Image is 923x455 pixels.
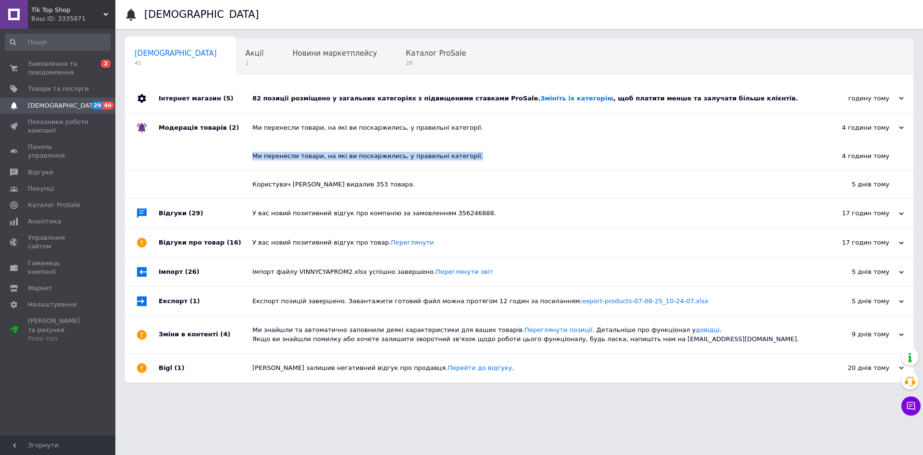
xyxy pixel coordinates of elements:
[91,101,102,110] span: 29
[101,60,111,68] span: 2
[391,239,434,246] a: Переглянути
[808,268,904,276] div: 5 днів тому
[159,354,252,382] div: Bigl
[524,326,592,333] a: Переглянути позиції
[159,113,252,142] div: Модерація товарів
[28,259,89,276] span: Гаманець компанії
[793,142,913,170] div: 4 години тому
[540,95,613,102] a: Змініть їх категорію
[159,199,252,228] div: Відгуки
[292,49,377,58] span: Новини маркетплейсу
[808,123,904,132] div: 4 години тому
[28,60,89,77] span: Замовлення та повідомлення
[223,95,233,102] span: (5)
[808,209,904,218] div: 17 годин тому
[189,209,203,217] span: (29)
[28,300,77,309] span: Налаштування
[220,331,230,338] span: (4)
[252,123,808,132] div: Ми перенесли товари, на які ви поскаржились, у правильні категорії.
[406,49,466,58] span: Каталог ProSale
[28,334,89,343] div: Prom топ
[102,101,113,110] span: 40
[28,184,54,193] span: Покупці
[159,287,252,316] div: Експорт
[252,364,808,372] div: [PERSON_NAME] залишив негативний відгук про продавця. .
[448,364,512,371] a: Перейти до відгуку
[135,60,217,67] span: 41
[246,60,264,67] span: 1
[246,49,264,58] span: Акції
[28,143,89,160] span: Панель управління
[190,297,200,305] span: (1)
[28,317,89,343] span: [PERSON_NAME] та рахунки
[252,180,793,189] div: Користувач [PERSON_NAME] видалив 353 товара.
[252,326,808,343] div: Ми знайшли та автоматично заповнили деякі характеристики для ваших товарів. . Детальніше про функ...
[808,238,904,247] div: 17 годин тому
[808,94,904,103] div: годину тому
[31,6,103,14] span: Tik Top Shop
[28,118,89,135] span: Показники роботи компанії
[229,124,239,131] span: (2)
[808,330,904,339] div: 9 днів тому
[252,152,793,160] div: Ми перенесли товари, на які ви поскаржились, у правильні категорії.
[28,201,80,209] span: Каталог ProSale
[28,284,52,293] span: Маркет
[159,316,252,353] div: Зміни в контенті
[252,94,808,103] div: 82 позиції розміщено у загальних категоріях з підвищеними ставками ProSale. , щоб платити менше т...
[406,60,466,67] span: 28
[808,297,904,306] div: 5 днів тому
[793,171,913,198] div: 5 днів тому
[28,234,89,251] span: Управління сайтом
[31,14,115,23] div: Ваш ID: 3335871
[159,258,252,286] div: Імпорт
[159,228,252,257] div: Відгуки про товар
[808,364,904,372] div: 20 днів тому
[252,238,808,247] div: У вас новий позитивний відгук про товар.
[582,297,709,305] a: export-products-07-08-25_10-24-07.xlsx
[227,239,241,246] span: (16)
[252,268,808,276] div: Імпорт файлу VINNYCYAPROM2.xlsx успішно завершено.
[252,297,808,306] div: Експорт позицій завершено. Завантажити готовий файл можна протягом 12 годин за посиланням:
[28,85,89,93] span: Товари та послуги
[28,217,61,226] span: Аналітика
[901,396,921,416] button: Чат з покупцем
[5,34,111,51] input: Пошук
[28,101,99,110] span: [DEMOGRAPHIC_DATA]
[28,168,53,177] span: Відгуки
[252,209,808,218] div: У вас новий позитивний відгук про компанію за замовленням 356246888.
[185,268,200,275] span: (26)
[175,364,185,371] span: (1)
[135,49,217,58] span: [DEMOGRAPHIC_DATA]
[144,9,259,20] h1: [DEMOGRAPHIC_DATA]
[159,84,252,113] div: Інтернет магазин
[436,268,493,275] a: Переглянути звіт
[696,326,720,333] a: довідці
